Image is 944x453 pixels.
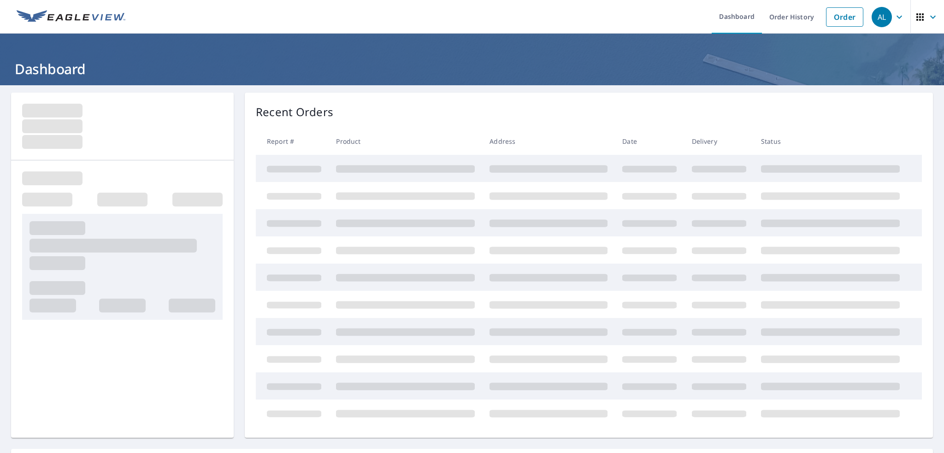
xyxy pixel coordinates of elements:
[615,128,684,155] th: Date
[329,128,482,155] th: Product
[684,128,754,155] th: Delivery
[11,59,933,78] h1: Dashboard
[256,104,333,120] p: Recent Orders
[754,128,907,155] th: Status
[482,128,615,155] th: Address
[17,10,125,24] img: EV Logo
[826,7,863,27] a: Order
[872,7,892,27] div: AL
[256,128,329,155] th: Report #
